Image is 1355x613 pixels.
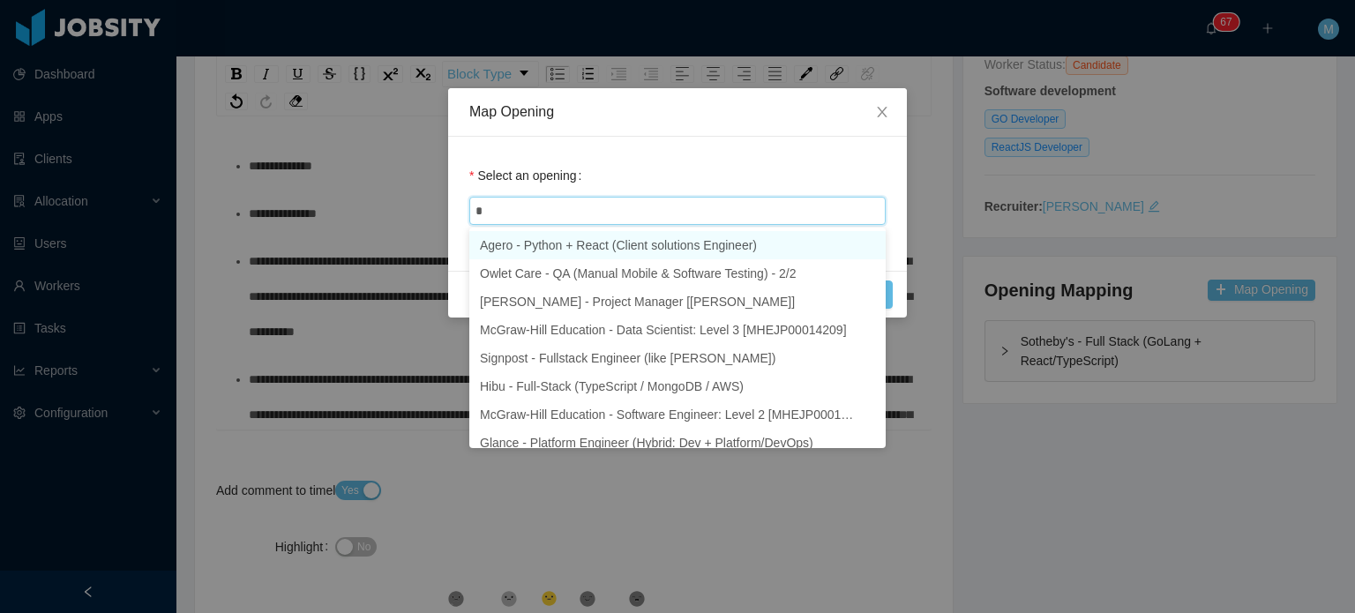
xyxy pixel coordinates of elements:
li: Owlet Care - QA (Manual Mobile & Software Testing) - 2/2 [469,259,886,288]
input: Select an opening [475,201,485,222]
i: icon: check [865,325,875,335]
li: [PERSON_NAME] - Project Manager [[PERSON_NAME]] [469,288,886,316]
li: McGraw-Hill Education - Data Scientist: Level 3 [MHEJP00014209] [469,316,886,344]
li: Signpost - Fullstack Engineer (like [PERSON_NAME]) [469,344,886,372]
li: Agero - Python + React (Client solutions Engineer) [469,231,886,259]
i: icon: check [865,409,875,420]
li: Glance - Platform Engineer (Hybrid: Dev + Platform/DevOps) [469,429,886,457]
i: icon: check [865,268,875,279]
div: Map Opening [469,102,886,122]
label: Select an opening [469,168,588,183]
i: icon: check [865,437,875,448]
i: icon: close [875,105,889,119]
i: icon: check [865,240,875,250]
i: icon: check [865,353,875,363]
button: Close [857,88,907,138]
i: icon: check [865,381,875,392]
li: Hibu - Full-Stack (TypeScript / MongoDB / AWS) [469,372,886,400]
li: McGraw-Hill Education - Software Engineer: Level 2 [MHEJP00014214] [469,400,886,429]
i: icon: check [865,296,875,307]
